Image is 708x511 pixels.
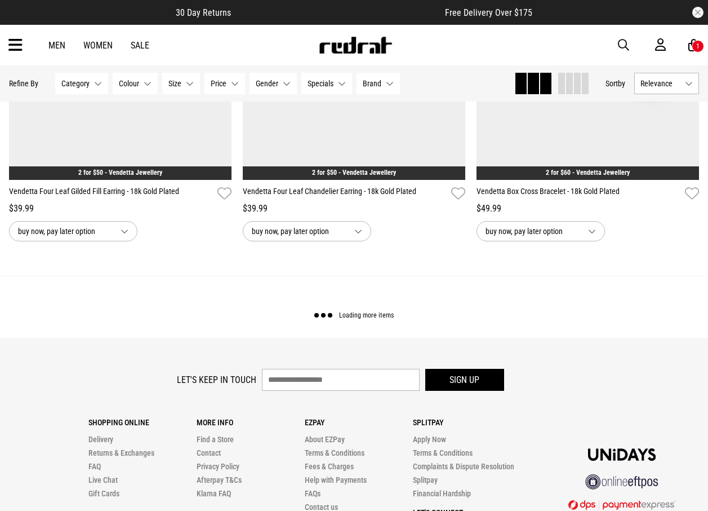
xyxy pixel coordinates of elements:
a: Delivery [88,435,113,444]
a: Vendetta Box Cross Bracelet - 18k Gold Plated [477,186,680,202]
span: Size [168,79,181,88]
img: Redrat logo [318,37,393,54]
a: Live Chat [88,475,118,484]
span: Price [211,79,226,88]
p: Refine By [9,79,38,88]
a: 2 for $50 - Vendetta Jewellery [312,169,396,177]
p: More Info [197,418,305,427]
span: Category [61,79,90,88]
a: Vendetta Four Leaf Gilded Fill Earring - 18k Gold Plated [9,186,213,202]
a: 1 [688,39,699,51]
span: 30 Day Returns [176,7,231,18]
button: Brand [357,73,400,94]
button: Size [162,73,200,94]
img: DPS [568,500,675,510]
span: by [618,79,625,88]
a: FAQ [88,462,101,471]
a: Returns & Exchanges [88,448,154,457]
a: Gift Cards [88,489,119,498]
span: Colour [119,79,139,88]
span: buy now, pay later option [486,224,579,238]
img: online eftpos [585,474,658,490]
a: FAQs [305,489,320,498]
a: Splitpay [413,475,438,484]
span: Relevance [640,79,680,88]
button: Price [204,73,245,94]
button: Sortby [605,77,625,90]
a: Afterpay T&Cs [197,475,242,484]
span: Free Delivery Over $175 [445,7,532,18]
button: Sign up [425,369,504,391]
span: buy now, pay later option [18,224,112,238]
div: $39.99 [243,202,465,215]
a: Klarna FAQ [197,489,231,498]
p: Shopping Online [88,418,197,427]
span: Gender [256,79,278,88]
p: Ezpay [305,418,413,427]
a: Financial Hardship [413,489,471,498]
a: Terms & Conditions [305,448,364,457]
a: Find a Store [197,435,234,444]
div: $39.99 [9,202,231,215]
button: buy now, pay later option [243,221,371,241]
a: Terms & Conditions [413,448,473,457]
a: About EZPay [305,435,345,444]
button: Relevance [634,73,699,94]
div: $49.99 [477,202,699,215]
iframe: Customer reviews powered by Trustpilot [253,7,422,18]
span: Loading more items [339,312,394,320]
img: Unidays [588,448,656,461]
button: Category [55,73,108,94]
a: 2 for $50 - Vendetta Jewellery [78,169,162,177]
button: Gender [250,73,297,94]
a: Men [48,40,65,51]
button: buy now, pay later option [9,221,137,241]
button: buy now, pay later option [477,221,605,241]
span: buy now, pay later option [252,224,345,238]
span: Brand [363,79,381,88]
a: Apply Now [413,435,446,444]
a: Contact [197,448,221,457]
a: Privacy Policy [197,462,239,471]
div: 1 [696,42,700,50]
a: Fees & Charges [305,462,354,471]
a: Complaints & Dispute Resolution [413,462,514,471]
label: Let's keep in touch [177,375,256,385]
a: Sale [131,40,149,51]
a: Vendetta Four Leaf Chandelier Earring - 18k Gold Plated [243,186,447,202]
button: Colour [113,73,158,94]
a: 2 for $60 - Vendetta Jewellery [546,169,630,177]
a: Help with Payments [305,475,367,484]
span: Specials [308,79,333,88]
a: Women [83,40,113,51]
p: Splitpay [413,418,521,427]
button: Specials [301,73,352,94]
